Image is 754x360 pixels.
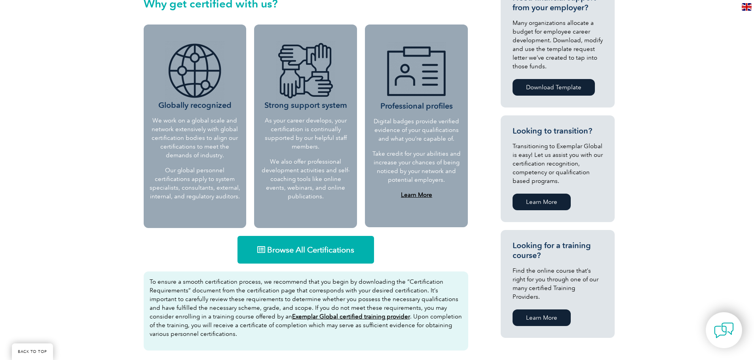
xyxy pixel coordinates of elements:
h3: Professional profiles [372,42,461,111]
h3: Strong support system [260,41,351,110]
p: We also offer professional development activities and self-coaching tools like online events, web... [260,157,351,201]
p: Find the online course that’s right for you through one of our many certified Training Providers. [513,266,603,301]
p: Transitioning to Exemplar Global is easy! Let us assist you with our certification recognition, c... [513,142,603,185]
a: BACK TO TOP [12,343,53,360]
a: Exemplar Global certified training provider [292,313,410,320]
span: Browse All Certifications [267,246,354,254]
a: Browse All Certifications [237,236,374,264]
p: To ensure a smooth certification process, we recommend that you begin by downloading the “Certifi... [150,277,462,338]
h3: Globally recognized [150,41,241,110]
a: Learn More [513,309,571,326]
a: Learn More [401,191,432,198]
p: Many organizations allocate a budget for employee career development. Download, modify and use th... [513,19,603,71]
a: Learn More [513,194,571,210]
img: en [742,3,752,11]
p: Our global personnel certifications apply to system specialists, consultants, external, internal,... [150,166,241,201]
p: Digital badges provide verified evidence of your qualifications and what you’re capable of. [372,117,461,143]
h3: Looking to transition? [513,126,603,136]
p: Take credit for your abilities and increase your chances of being noticed by your network and pot... [372,149,461,184]
p: We work on a global scale and network extensively with global certification bodies to align our c... [150,116,241,160]
h3: Looking for a training course? [513,241,603,260]
img: contact-chat.png [714,320,734,340]
p: As your career develops, your certification is continually supported by our helpful staff members. [260,116,351,151]
a: Download Template [513,79,595,96]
